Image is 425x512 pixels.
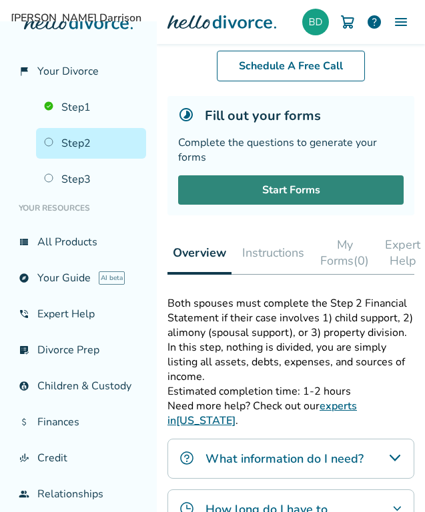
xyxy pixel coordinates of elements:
[178,175,404,205] a: Start Forms
[19,66,29,77] span: flag_2
[36,128,146,159] a: Step2
[178,135,404,165] div: Complete the questions to generate your forms
[11,371,146,401] a: account_childChildren & Custody
[315,231,374,274] button: My Forms(0)
[205,450,364,467] h4: What information do I need?
[237,231,310,274] button: Instructions
[167,340,414,384] p: In this step, nothing is divided, you are simply listing all assets, debts, expenses, and sources...
[358,448,425,512] iframe: Chat Widget
[11,227,146,257] a: view_listAll Products
[11,407,146,437] a: attach_moneyFinances
[393,14,409,30] img: Menu
[167,399,414,428] p: Need more help? Check out our .
[19,417,29,427] span: attach_money
[205,107,321,125] h5: Fill out your forms
[19,381,29,391] span: account_child
[167,439,414,479] div: What information do I need?
[340,14,356,30] img: Cart
[36,92,146,123] a: Step1
[11,195,146,221] li: Your Resources
[11,479,146,509] a: groupRelationships
[11,335,146,365] a: list_alt_checkDivorce Prep
[302,9,329,35] img: bdarrison@gmail.com
[99,271,125,285] span: AI beta
[37,64,99,79] span: Your Divorce
[11,299,146,329] a: phone_in_talkExpert Help
[366,14,382,30] a: help
[19,273,29,283] span: explore
[167,399,357,428] a: experts in[US_STATE]
[179,450,195,466] img: What information do I need?
[11,263,146,293] a: exploreYour GuideAI beta
[217,51,365,81] a: Schedule A Free Call
[19,345,29,355] span: list_alt_check
[19,237,29,247] span: view_list
[19,453,29,463] span: finance_mode
[167,231,232,275] button: Overview
[167,296,414,340] p: Both spouses must complete the Step 2 Financial Statement if their case involves 1) child support...
[167,384,414,399] p: Estimated completion time: 1-2 hours
[36,164,146,195] a: Step3
[19,309,29,319] span: phone_in_talk
[11,443,146,473] a: finance_modeCredit
[11,11,414,25] span: [PERSON_NAME] Darrison
[11,56,146,87] a: flag_2Your Divorce
[19,489,29,499] span: group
